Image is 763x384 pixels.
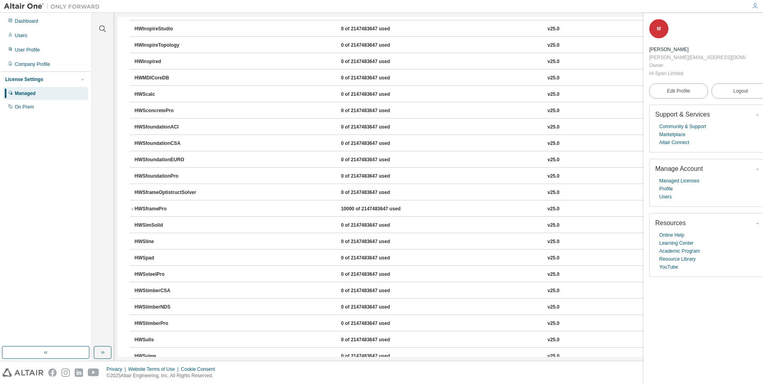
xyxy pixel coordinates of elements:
[548,107,559,115] div: v25.0
[134,86,747,103] button: HWScalc0 of 2147483647 usedv25.0Expire date:[DATE]
[134,287,206,295] div: HWStimberCSA
[548,222,559,229] div: v25.0
[649,46,746,53] div: Martin Woodward
[88,368,99,377] img: youtube.svg
[134,124,206,131] div: HWSfoundationACI
[341,140,413,147] div: 0 of 2147483647 used
[134,173,206,180] div: HWSfoundationPro
[341,271,413,278] div: 0 of 2147483647 used
[659,193,672,201] a: Users
[548,238,559,245] div: v25.0
[341,336,413,344] div: 0 of 2147483647 used
[659,231,684,239] a: Online Help
[341,222,413,229] div: 0 of 2147483647 used
[134,320,206,327] div: HWStimberPro
[134,233,747,251] button: HWSline0 of 2147483647 usedv25.0Expire date:[DATE]
[548,336,559,344] div: v25.0
[341,58,413,65] div: 0 of 2147483647 used
[341,287,413,295] div: 0 of 2147483647 used
[134,249,747,267] button: HWSpad0 of 2147483647 usedv25.0Expire date:[DATE]
[15,104,34,110] div: On Prem
[548,320,559,327] div: v25.0
[134,238,206,245] div: HWSline
[659,185,673,193] a: Profile
[548,75,559,82] div: v25.0
[48,368,57,377] img: facebook.svg
[130,200,747,218] button: HWSframePro10000 of 2147483647 usedv25.0Expire date:[DATE]
[134,189,206,196] div: HWSframeOptistructSolver
[657,26,661,32] span: M
[341,91,413,98] div: 0 of 2147483647 used
[134,222,206,229] div: HWSimSolid
[548,42,559,49] div: v25.0
[341,173,413,180] div: 0 of 2147483647 used
[134,107,206,115] div: HWSconcretePro
[134,184,747,202] button: HWSframeOptistructSolver0 of 2147483647 usedv25.0Expire date:[DATE]
[134,315,747,333] button: HWStimberPro0 of 2147483647 usedv25.0Expire date:[DATE]
[134,304,206,311] div: HWStimberNDS
[134,91,206,98] div: HWScalc
[341,75,413,82] div: 0 of 2147483647 used
[107,372,220,379] p: © 2025 Altair Engineering, Inc. All Rights Reserved.
[134,20,747,38] button: HWInspireStudio0 of 2147483647 usedv25.0Expire date:[DATE]
[655,165,703,172] span: Manage Account
[659,123,706,131] a: Community & Support
[134,336,206,344] div: HWSulis
[128,366,181,372] div: Website Terms of Use
[659,177,700,185] a: Managed Licenses
[107,366,128,372] div: Privacy
[341,189,413,196] div: 0 of 2147483647 used
[341,124,413,131] div: 0 of 2147483647 used
[2,368,43,377] img: altair_logo.svg
[341,320,413,327] div: 0 of 2147483647 used
[659,239,694,247] a: Learning Center
[134,348,747,365] button: HWSview0 of 2147483647 usedv25.0Expire date:[DATE]
[134,353,206,360] div: HWSview
[134,26,206,33] div: HWInspireStudio
[181,366,219,372] div: Cookie Consent
[134,206,206,213] div: HWSframePro
[341,304,413,311] div: 0 of 2147483647 used
[75,368,83,377] img: linkedin.svg
[659,247,700,255] a: Academic Program
[341,156,413,164] div: 0 of 2147483647 used
[548,140,559,147] div: v25.0
[649,61,746,69] div: Owner
[548,173,559,180] div: v25.0
[548,271,559,278] div: v25.0
[649,53,746,61] div: [PERSON_NAME][EMAIL_ADDRESS][DOMAIN_NAME]
[655,220,686,226] span: Resources
[649,69,746,77] div: Hi-Span Limited
[655,111,710,118] span: Support & Services
[61,368,70,377] img: instagram.svg
[548,91,559,98] div: v25.0
[5,76,43,83] div: License Settings
[548,304,559,311] div: v25.0
[134,53,747,71] button: HWInspired0 of 2147483647 usedv25.0Expire date:[DATE]
[659,263,678,271] a: YouTube
[548,255,559,262] div: v25.0
[548,189,559,196] div: v25.0
[134,37,747,54] button: HWInspireTopology0 of 2147483647 usedv25.0Expire date:[DATE]
[733,87,748,95] span: Logout
[341,26,413,33] div: 0 of 2147483647 used
[548,26,559,33] div: v25.0
[341,107,413,115] div: 0 of 2147483647 used
[548,124,559,131] div: v25.0
[15,18,38,24] div: Dashboard
[4,2,104,10] img: Altair One
[548,353,559,360] div: v25.0
[134,255,206,262] div: HWSpad
[134,217,747,234] button: HWSimSolid0 of 2147483647 usedv25.0Expire date:[DATE]
[341,206,413,213] div: 10000 of 2147483647 used
[134,282,747,300] button: HWStimberCSA0 of 2147483647 usedv25.0Expire date:[DATE]
[341,353,413,360] div: 0 of 2147483647 used
[134,266,747,283] button: HWSsteelPro0 of 2147483647 usedv25.0Expire date:[DATE]
[649,83,708,99] a: Edit Profile
[659,131,685,139] a: Marketplace
[134,299,747,316] button: HWStimberNDS0 of 2147483647 usedv25.0Expire date:[DATE]
[659,255,696,263] a: Resource Library
[341,255,413,262] div: 0 of 2147483647 used
[548,156,559,164] div: v25.0
[15,47,40,53] div: User Profile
